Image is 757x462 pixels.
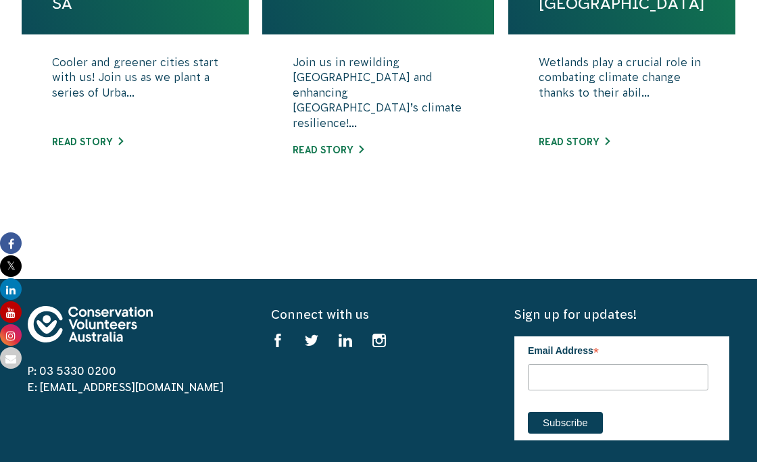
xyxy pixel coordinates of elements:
[271,306,486,323] h5: Connect with us
[539,136,610,147] a: Read story
[28,306,153,342] img: logo-footer.svg
[514,306,729,323] h5: Sign up for updates!
[528,336,708,362] label: Email Address
[52,55,218,122] p: Cooler and greener cities start with us! Join us as we plant a series of Urba...
[28,365,116,377] a: P: 03 5330 0200
[528,412,603,434] input: Subscribe
[293,55,464,130] p: Join us in rewilding [GEOGRAPHIC_DATA] and enhancing [GEOGRAPHIC_DATA]’s climate resilience!...
[28,381,224,393] a: E: [EMAIL_ADDRESS][DOMAIN_NAME]
[293,145,364,155] a: Read story
[52,136,123,147] a: Read story
[539,55,705,122] p: Wetlands play a crucial role in combating climate change thanks to their abil...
